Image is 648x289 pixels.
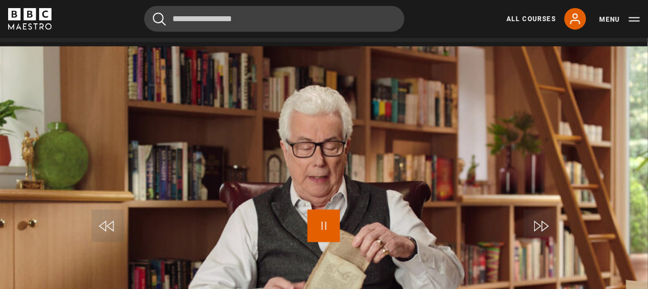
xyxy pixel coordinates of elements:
a: All Courses [506,14,556,24]
button: Toggle navigation [599,14,640,25]
button: Submit the search query [153,12,166,26]
svg: BBC Maestro [8,8,52,30]
input: Search [144,6,405,32]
